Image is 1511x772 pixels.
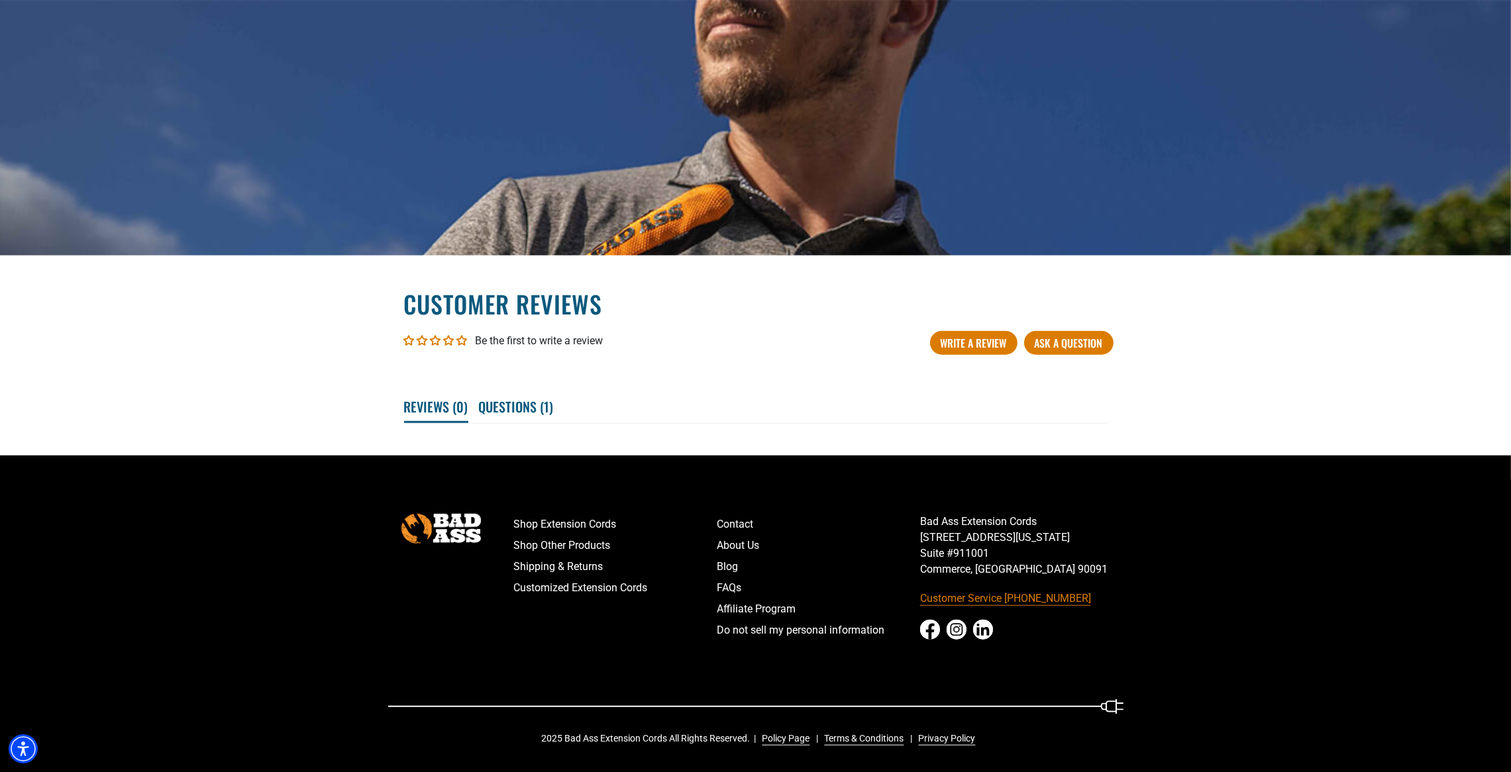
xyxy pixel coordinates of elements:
a: Shop Extension Cords [514,514,717,535]
span: Reviews ( ) [404,392,468,423]
a: Affiliate Program [717,599,920,620]
a: Facebook - open in a new tab [920,620,940,640]
span: 1 [545,397,550,416]
a: Write A Review [930,331,1017,355]
div: 2025 Bad Ass Extension Cords All Rights Reserved. [542,732,985,746]
span: Questions ( ) [479,392,554,421]
a: Policy Page [757,732,810,746]
a: About Us [717,535,920,556]
p: Bad Ass Extension Cords [STREET_ADDRESS][US_STATE] Suite #911001 Commerce, [GEOGRAPHIC_DATA] 90091 [920,514,1123,577]
span: 0 [457,397,464,416]
a: LinkedIn - open in a new tab [973,620,993,640]
a: Contact [717,514,920,535]
div: Accessibility Menu [9,734,38,763]
a: Shipping & Returns [514,556,717,577]
a: call 833-674-1699 [920,588,1123,609]
h2: Customer Reviews [404,287,1108,320]
a: Terms & Conditions [819,732,904,746]
div: Be the first to write a review [476,334,603,348]
a: Do not sell my personal information [717,620,920,641]
a: Instagram - open in a new tab [947,620,966,640]
div: Average rating is 0.00 stars [404,333,468,348]
a: FAQs [717,577,920,599]
a: Ask a question [1024,331,1114,355]
img: Bad Ass Extension Cords [401,514,481,544]
a: Customized Extension Cords [514,577,717,599]
a: Blog [717,556,920,577]
a: Privacy Policy [913,732,976,746]
a: Shop Other Products [514,535,717,556]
